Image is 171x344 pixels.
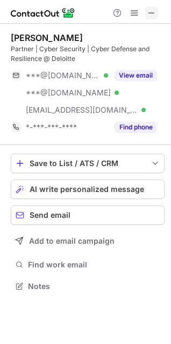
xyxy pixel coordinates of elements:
button: Send email [11,205,165,225]
span: [EMAIL_ADDRESS][DOMAIN_NAME] [26,105,138,115]
span: ***@[DOMAIN_NAME] [26,88,111,98]
span: Add to email campaign [29,237,115,245]
span: Send email [30,211,70,219]
span: AI write personalized message [30,185,144,194]
button: Find work email [11,257,165,272]
span: ***@[DOMAIN_NAME] [26,71,100,80]
button: Add to email campaign [11,231,165,251]
img: ContactOut v5.3.10 [11,6,75,19]
div: Save to List / ATS / CRM [30,159,146,168]
span: Find work email [28,260,160,270]
span: Notes [28,281,160,291]
button: Notes [11,279,165,294]
button: save-profile-one-click [11,154,165,173]
div: [PERSON_NAME] [11,32,83,43]
button: Reveal Button [115,122,157,133]
div: Partner | Cyber Security | Cyber Defense and Resilience @ Deloitte [11,44,165,64]
button: AI write personalized message [11,180,165,199]
button: Reveal Button [115,70,157,81]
